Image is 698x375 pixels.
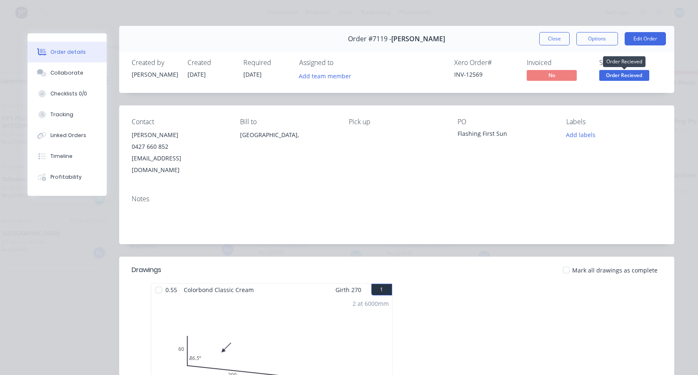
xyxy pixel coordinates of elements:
button: Add team member [294,70,355,81]
div: Notes [132,195,662,203]
div: [GEOGRAPHIC_DATA], [240,129,335,141]
div: [EMAIL_ADDRESS][DOMAIN_NAME] [132,152,227,176]
button: Order Recieved [599,70,649,82]
div: Checklists 0/0 [50,90,87,97]
span: [DATE] [243,70,262,78]
button: Profitability [28,167,107,187]
div: Created by [132,59,178,67]
div: Timeline [50,152,73,160]
div: Pick up [349,118,444,126]
span: Girth 270 [335,284,361,296]
span: No [527,70,577,80]
button: Tracking [28,104,107,125]
button: Edit Order [625,32,666,45]
button: Close [539,32,570,45]
div: Linked Orders [50,132,86,139]
div: Collaborate [50,69,83,77]
button: Options [576,32,618,45]
button: Checklists 0/0 [28,83,107,104]
div: Order details [50,48,86,56]
div: Flashing First Sun [458,129,553,141]
div: Drawings [132,265,161,275]
div: Contact [132,118,227,126]
button: Linked Orders [28,125,107,146]
div: Labels [566,118,662,126]
div: Xero Order # [454,59,517,67]
button: 1 [371,284,392,295]
span: Colorbond Classic Cream [180,284,257,296]
div: Assigned to [299,59,383,67]
span: 0.55 [162,284,180,296]
div: Bill to [240,118,335,126]
div: Profitability [50,173,82,181]
div: PO [458,118,553,126]
button: Timeline [28,146,107,167]
span: Order Recieved [599,70,649,80]
div: INV-12569 [454,70,517,79]
div: Invoiced [527,59,589,67]
button: Collaborate [28,62,107,83]
div: Status [599,59,662,67]
div: [PERSON_NAME]0427 660 852[EMAIL_ADDRESS][DOMAIN_NAME] [132,129,227,176]
span: [DATE] [188,70,206,78]
div: [PERSON_NAME] [132,129,227,141]
div: [GEOGRAPHIC_DATA], [240,129,335,156]
span: Mark all drawings as complete [572,266,658,275]
span: Order #7119 - [348,35,391,43]
div: 0427 660 852 [132,141,227,152]
div: [PERSON_NAME] [132,70,178,79]
div: Order Recieved [603,56,645,67]
button: Add team member [299,70,356,81]
div: Tracking [50,111,73,118]
button: Add labels [562,129,600,140]
div: Required [243,59,289,67]
button: Order details [28,42,107,62]
span: [PERSON_NAME] [391,35,445,43]
div: Created [188,59,233,67]
div: 2 at 6000mm [353,299,389,308]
